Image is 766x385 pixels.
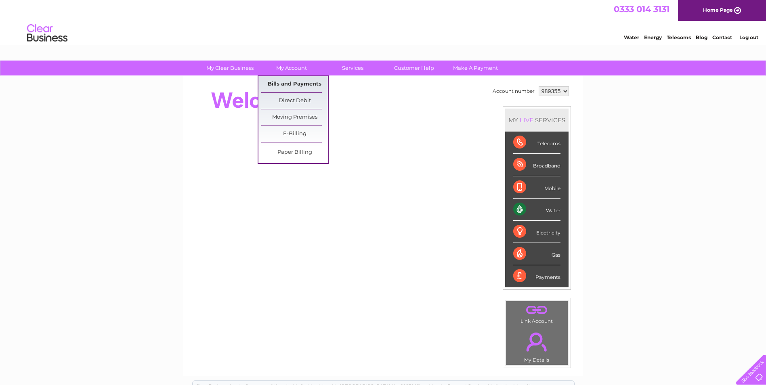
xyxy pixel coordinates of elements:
[624,34,639,40] a: Water
[513,221,560,243] div: Electricity
[506,326,568,365] td: My Details
[193,4,574,39] div: Clear Business is a trading name of Verastar Limited (registered in [GEOGRAPHIC_DATA] No. 3667643...
[319,61,386,75] a: Services
[506,301,568,326] td: Link Account
[491,84,537,98] td: Account number
[508,328,566,356] a: .
[381,61,447,75] a: Customer Help
[667,34,691,40] a: Telecoms
[513,243,560,265] div: Gas
[513,265,560,287] div: Payments
[513,154,560,176] div: Broadband
[614,4,669,14] a: 0333 014 3131
[513,199,560,221] div: Water
[261,109,328,126] a: Moving Premises
[442,61,509,75] a: Make A Payment
[696,34,707,40] a: Blog
[513,176,560,199] div: Mobile
[197,61,263,75] a: My Clear Business
[712,34,732,40] a: Contact
[261,93,328,109] a: Direct Debit
[739,34,758,40] a: Log out
[27,21,68,46] img: logo.png
[505,109,569,132] div: MY SERVICES
[258,61,325,75] a: My Account
[644,34,662,40] a: Energy
[261,76,328,92] a: Bills and Payments
[513,132,560,154] div: Telecoms
[518,116,535,124] div: LIVE
[261,126,328,142] a: E-Billing
[261,144,328,161] a: Paper Billing
[508,303,566,317] a: .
